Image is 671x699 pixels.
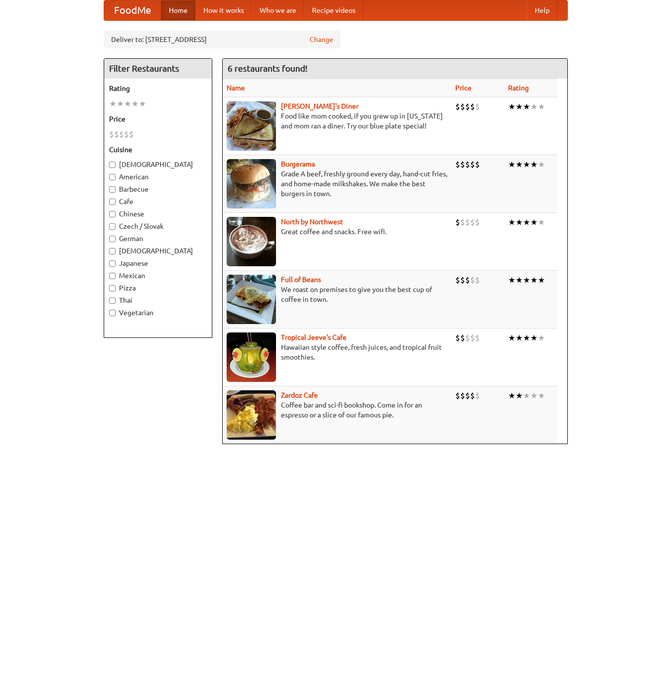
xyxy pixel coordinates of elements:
[109,248,116,254] input: [DEMOGRAPHIC_DATA]
[104,0,161,20] a: FoodMe
[530,159,538,170] li: ★
[475,275,480,286] li: $
[109,83,207,93] h5: Rating
[109,197,207,206] label: Cafe
[475,217,480,228] li: $
[508,217,515,228] li: ★
[109,199,116,205] input: Cafe
[515,275,523,286] li: ★
[109,174,116,180] input: American
[460,390,465,401] li: $
[460,217,465,228] li: $
[129,129,134,140] li: $
[475,159,480,170] li: $
[227,111,447,131] p: Food like mom cooked, if you grew up in [US_STATE] and mom ran a diner. Try our blue plate special!
[281,391,318,399] a: Zardoz Cafe
[109,184,207,194] label: Barbecue
[227,101,276,151] img: sallys.jpg
[109,283,207,293] label: Pizza
[515,101,523,112] li: ★
[470,332,475,343] li: $
[109,273,116,279] input: Mexican
[508,101,515,112] li: ★
[530,217,538,228] li: ★
[109,129,114,140] li: $
[470,159,475,170] li: $
[523,217,530,228] li: ★
[281,102,358,110] a: [PERSON_NAME]'s Diner
[538,332,545,343] li: ★
[227,285,447,304] p: We roast on premises to give you the best cup of coffee in town.
[530,390,538,401] li: ★
[515,390,523,401] li: ★
[104,59,212,79] h4: Filter Restaurants
[227,84,245,92] a: Name
[523,390,530,401] li: ★
[475,390,480,401] li: $
[455,84,472,92] a: Price
[124,98,131,109] li: ★
[538,275,545,286] li: ★
[465,275,470,286] li: $
[310,35,333,44] a: Change
[538,217,545,228] li: ★
[455,101,460,112] li: $
[109,308,207,318] label: Vegetarian
[109,234,207,244] label: German
[465,332,470,343] li: $
[538,101,545,112] li: ★
[252,0,304,20] a: Who we are
[109,297,116,304] input: Thai
[109,310,116,316] input: Vegetarian
[470,101,475,112] li: $
[109,246,207,256] label: [DEMOGRAPHIC_DATA]
[465,159,470,170] li: $
[508,84,529,92] a: Rating
[470,275,475,286] li: $
[508,159,515,170] li: ★
[460,159,465,170] li: $
[455,390,460,401] li: $
[508,390,515,401] li: ★
[227,275,276,324] img: beans.jpg
[228,64,308,73] ng-pluralize: 6 restaurants found!
[281,160,315,168] a: Burgerama
[465,390,470,401] li: $
[523,275,530,286] li: ★
[109,209,207,219] label: Chinese
[227,342,447,362] p: Hawaiian style coffee, fresh juices, and tropical fruit smoothies.
[109,236,116,242] input: German
[523,332,530,343] li: ★
[109,98,117,109] li: ★
[109,145,207,155] h5: Cuisine
[227,227,447,237] p: Great coffee and snacks. Free wifi.
[281,333,347,341] b: Tropical Jeeve's Cafe
[475,101,480,112] li: $
[281,218,343,226] a: North by Northwest
[515,217,523,228] li: ★
[109,295,207,305] label: Thai
[196,0,252,20] a: How it works
[523,159,530,170] li: ★
[530,101,538,112] li: ★
[538,390,545,401] li: ★
[109,258,207,268] label: Japanese
[161,0,196,20] a: Home
[515,332,523,343] li: ★
[227,390,276,440] img: zardoz.jpg
[508,332,515,343] li: ★
[460,101,465,112] li: $
[114,129,119,140] li: $
[119,129,124,140] li: $
[227,400,447,420] p: Coffee bar and sci-fi bookshop. Come in for an espresso or a slice of our famous pie.
[109,271,207,281] label: Mexican
[530,332,538,343] li: ★
[227,332,276,382] img: jeeves.jpg
[109,221,207,231] label: Czech / Slovak
[470,390,475,401] li: $
[109,223,116,230] input: Czech / Slovak
[465,217,470,228] li: $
